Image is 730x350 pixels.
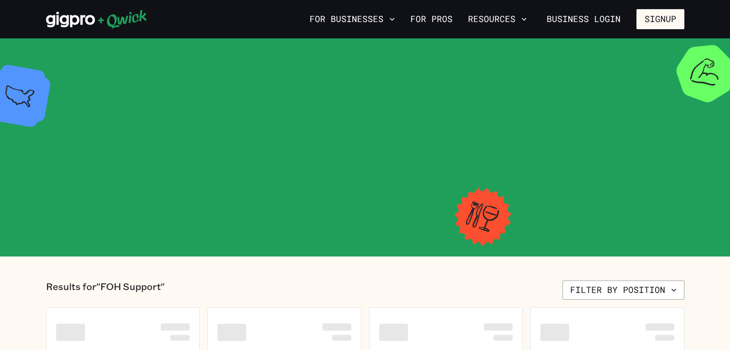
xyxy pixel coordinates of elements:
[407,11,456,27] a: For Pros
[306,11,399,27] button: For Businesses
[464,11,531,27] button: Resources
[539,9,629,29] a: Business Login
[562,280,684,300] button: Filter by position
[46,280,165,300] p: Results for "FOH Support"
[636,9,684,29] button: Signup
